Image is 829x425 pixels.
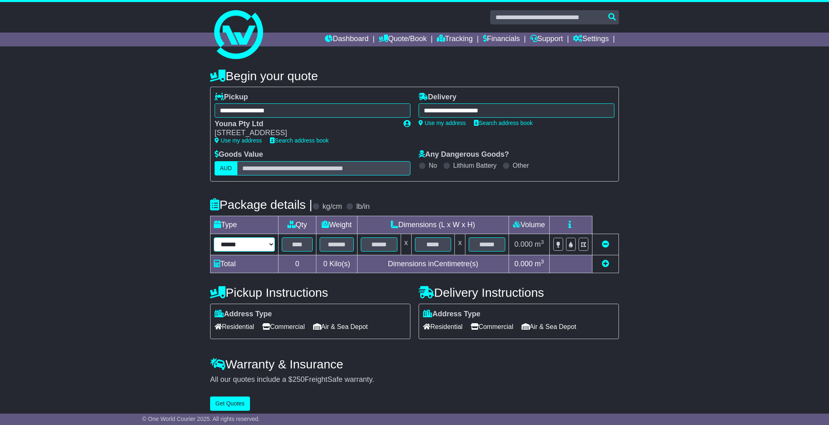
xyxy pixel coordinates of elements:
[356,202,370,211] label: lb/in
[357,216,509,234] td: Dimensions (L x W x H)
[541,239,544,245] sup: 3
[455,234,465,255] td: x
[474,120,533,126] a: Search address book
[215,93,248,102] label: Pickup
[602,240,609,248] a: Remove this item
[573,33,609,46] a: Settings
[541,259,544,265] sup: 3
[419,286,619,299] h4: Delivery Instructions
[471,320,513,333] span: Commercial
[215,161,237,175] label: AUD
[514,260,533,268] span: 0.000
[419,93,456,102] label: Delivery
[323,260,327,268] span: 0
[210,357,619,371] h4: Warranty & Insurance
[292,375,305,383] span: 250
[270,137,329,144] a: Search address book
[210,69,619,83] h4: Begin your quote
[322,202,342,211] label: kg/cm
[419,150,509,159] label: Any Dangerous Goods?
[210,286,410,299] h4: Pickup Instructions
[215,120,395,129] div: Youna Pty Ltd
[535,240,544,248] span: m
[210,198,312,211] h4: Package details |
[509,216,549,234] td: Volume
[419,120,466,126] a: Use my address
[210,397,250,411] button: Get Quotes
[279,255,316,273] td: 0
[453,162,497,169] label: Lithium Battery
[262,320,305,333] span: Commercial
[437,33,473,46] a: Tracking
[215,150,263,159] label: Goods Value
[522,320,577,333] span: Air & Sea Depot
[429,162,437,169] label: No
[514,240,533,248] span: 0.000
[535,260,544,268] span: m
[211,255,279,273] td: Total
[357,255,509,273] td: Dimensions in Centimetre(s)
[313,320,368,333] span: Air & Sea Depot
[401,234,411,255] td: x
[215,310,272,319] label: Address Type
[513,162,529,169] label: Other
[215,320,254,333] span: Residential
[530,33,563,46] a: Support
[210,375,619,384] div: All our quotes include a $ FreightSafe warranty.
[211,216,279,234] td: Type
[316,216,357,234] td: Weight
[602,260,609,268] a: Add new item
[279,216,316,234] td: Qty
[215,129,395,138] div: [STREET_ADDRESS]
[215,137,262,144] a: Use my address
[423,320,463,333] span: Residential
[423,310,480,319] label: Address Type
[483,33,520,46] a: Financials
[316,255,357,273] td: Kilo(s)
[379,33,427,46] a: Quote/Book
[142,416,260,422] span: © One World Courier 2025. All rights reserved.
[325,33,368,46] a: Dashboard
